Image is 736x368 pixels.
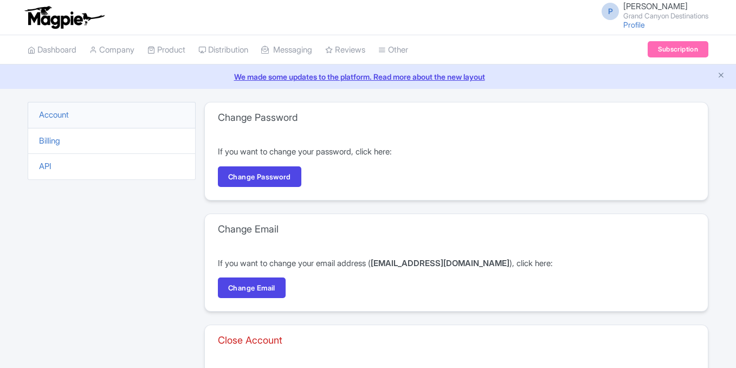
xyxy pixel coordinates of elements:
a: Distribution [198,35,248,65]
button: Close announcement [717,70,725,82]
p: If you want to change your password, click here: [218,146,695,158]
h3: Change Email [218,223,279,235]
img: logo-ab69f6fb50320c5b225c76a69d11143b.png [22,5,106,29]
a: P [PERSON_NAME] Grand Canyon Destinations [595,2,708,20]
a: Dashboard [28,35,76,65]
p: If you want to change your email address ( ), click here: [218,257,695,270]
a: Change Email [218,277,286,298]
small: Grand Canyon Destinations [623,12,708,20]
a: We made some updates to the platform. Read more about the new layout [7,71,729,82]
a: Reviews [325,35,365,65]
a: Messaging [261,35,312,65]
strong: [EMAIL_ADDRESS][DOMAIN_NAME] [371,258,509,268]
a: Change Password [218,166,301,187]
a: Billing [39,135,60,146]
a: Subscription [648,41,708,57]
a: Other [378,35,408,65]
h3: Change Password [218,112,298,124]
a: Account [39,109,69,120]
span: [PERSON_NAME] [623,1,688,11]
a: API [39,161,51,171]
a: Product [147,35,185,65]
a: Profile [623,20,645,29]
span: P [602,3,619,20]
h3: Close Account [218,334,282,346]
a: Company [89,35,134,65]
